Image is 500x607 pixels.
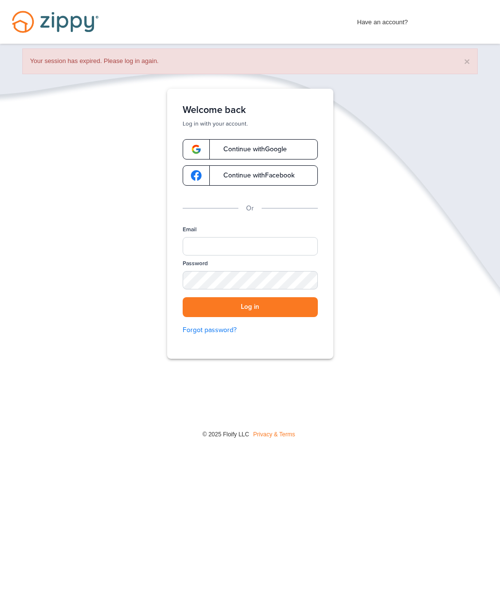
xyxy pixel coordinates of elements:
h1: Welcome back [183,104,318,116]
button: Log in [183,297,318,317]
img: google-logo [191,170,202,181]
span: Have an account? [357,12,408,28]
a: Privacy & Terms [253,431,295,438]
label: Email [183,225,197,234]
input: Password [183,271,318,289]
p: Or [246,203,254,214]
a: google-logoContinue withGoogle [183,139,318,160]
a: Forgot password? [183,325,318,335]
a: google-logoContinue withFacebook [183,165,318,186]
p: Log in with your account. [183,120,318,128]
div: Your session has expired. Please log in again. [22,48,478,74]
span: Continue with Facebook [214,172,295,179]
span: Continue with Google [214,146,287,153]
input: Email [183,237,318,256]
label: Password [183,259,208,268]
span: © 2025 Floify LLC [203,431,249,438]
button: × [464,56,470,66]
img: google-logo [191,144,202,155]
